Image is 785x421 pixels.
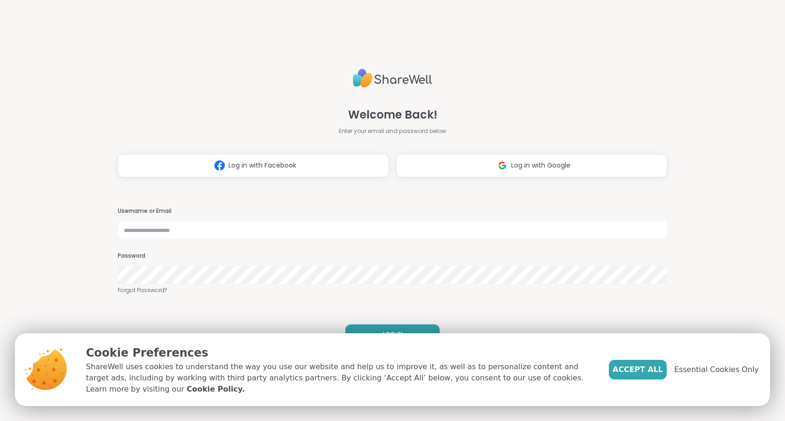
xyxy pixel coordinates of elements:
[396,154,667,177] button: Log in with Google
[339,127,446,135] span: Enter your email and password below
[511,161,571,170] span: Log in with Google
[118,252,667,260] h3: Password
[345,324,440,344] button: LOG IN
[118,154,389,177] button: Log in with Facebook
[228,161,296,170] span: Log in with Facebook
[609,360,667,379] button: Accept All
[86,344,594,361] p: Cookie Preferences
[118,286,667,295] a: Forgot Password?
[674,364,759,375] span: Essential Cookies Only
[493,157,511,174] img: ShareWell Logomark
[348,106,437,123] span: Welcome Back!
[86,361,594,395] p: ShareWell uses cookies to understand the way you use our website and help us to improve it, as we...
[186,384,244,395] a: Cookie Policy.
[353,65,432,91] img: ShareWell Logo
[613,364,663,375] span: Accept All
[383,330,403,338] span: LOG IN
[211,157,228,174] img: ShareWell Logomark
[118,207,667,215] h3: Username or Email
